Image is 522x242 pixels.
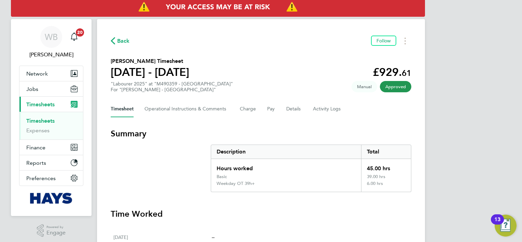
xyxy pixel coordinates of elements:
[26,144,45,151] span: Finance
[111,81,233,93] div: "Labourer 2025" at "M490359 - [GEOGRAPHIC_DATA]"
[211,145,361,159] div: Description
[376,38,391,44] span: Follow
[19,155,83,170] button: Reports
[145,101,229,117] button: Operational Instructions & Comments
[26,127,50,134] a: Expenses
[361,181,411,192] div: 6.00 hrs
[361,159,411,174] div: 45.00 hrs
[30,193,73,204] img: hays-logo-retina.png
[19,51,83,59] span: William Brown
[211,159,361,174] div: Hours worked
[26,101,55,108] span: Timesheets
[217,181,255,186] div: Weekday OT 39h+
[111,87,233,93] div: For "[PERSON_NAME] - [GEOGRAPHIC_DATA]"
[76,28,84,37] span: 20
[19,97,83,112] button: Timesheets
[267,101,275,117] button: Pay
[402,68,411,78] span: 61
[399,36,411,46] button: Timesheets Menu
[45,32,58,41] span: WB
[495,215,517,237] button: Open Resource Center, 13 new notifications
[46,224,66,230] span: Powered by
[37,224,66,237] a: Powered byEngage
[113,233,212,241] div: [DATE]
[111,37,130,45] button: Back
[19,140,83,155] button: Finance
[286,101,302,117] button: Details
[240,101,256,117] button: Charge
[11,19,92,216] nav: Main navigation
[371,36,396,46] button: Follow
[19,193,83,204] a: Go to home page
[19,112,83,139] div: Timesheets
[211,145,411,192] div: Summary
[380,81,411,92] span: This timesheet has been approved.
[111,128,411,139] h3: Summary
[212,234,215,240] span: –
[46,230,66,236] span: Engage
[494,219,500,228] div: 13
[19,66,83,81] button: Network
[19,171,83,186] button: Preferences
[217,174,227,179] div: Basic
[313,101,342,117] button: Activity Logs
[361,174,411,181] div: 39.00 hrs
[117,37,130,45] span: Back
[26,86,38,92] span: Jobs
[111,209,411,219] h3: Time Worked
[19,26,83,59] a: WB[PERSON_NAME]
[26,175,56,181] span: Preferences
[373,66,411,79] app-decimal: £929.
[26,118,55,124] a: Timesheets
[19,81,83,96] button: Jobs
[67,26,81,48] a: 20
[111,65,189,79] h1: [DATE] - [DATE]
[361,145,411,159] div: Total
[26,70,48,77] span: Network
[352,81,377,92] span: This timesheet was manually created.
[111,101,134,117] button: Timesheet
[26,160,46,166] span: Reports
[111,57,189,65] h2: [PERSON_NAME] Timesheet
